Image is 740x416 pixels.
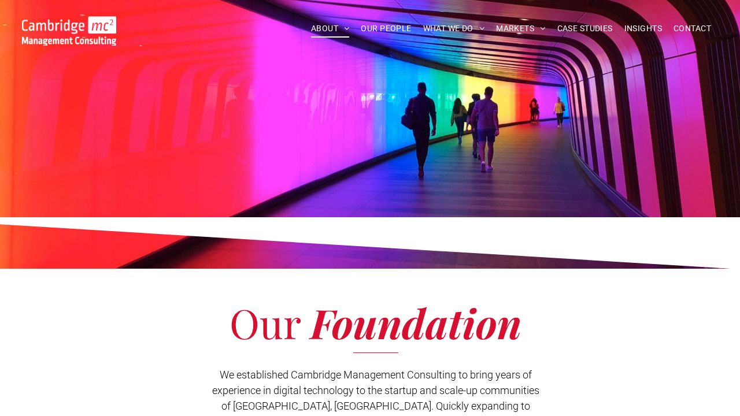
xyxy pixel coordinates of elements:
a: CASE STUDIES [552,20,619,38]
a: INSIGHTS [619,20,668,38]
a: ABOUT [305,20,356,38]
img: Go to Homepage [22,16,116,46]
span: Our [230,295,301,350]
a: MARKETS [490,20,551,38]
a: WHAT WE DO [417,20,491,38]
a: CONTACT [668,20,717,38]
span: Foundation [310,295,521,350]
a: OUR PEOPLE [355,20,417,38]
